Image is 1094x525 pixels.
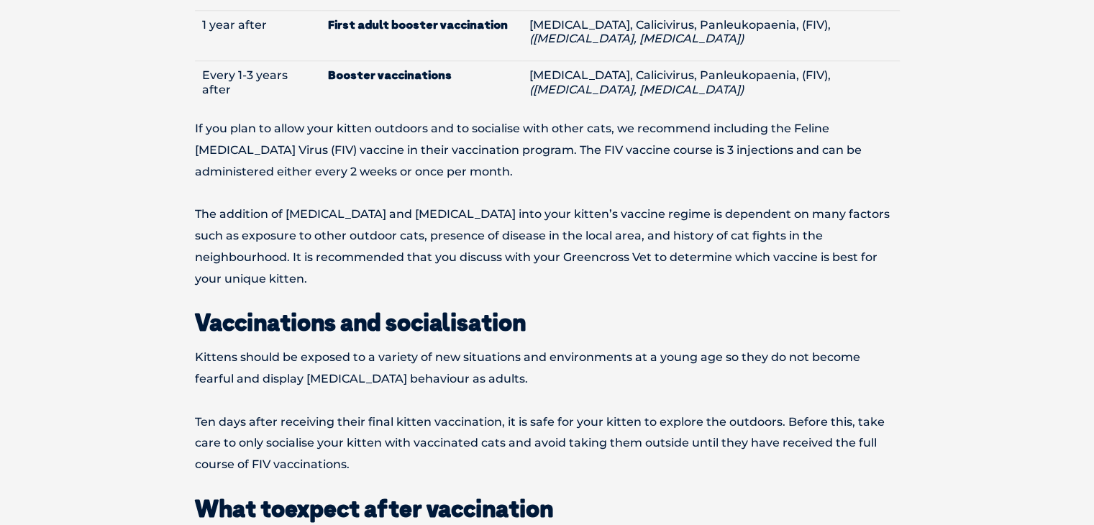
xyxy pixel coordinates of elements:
strong: expect after vaccination [285,494,553,523]
td: [MEDICAL_DATA], Calicivirus, Panleukopaenia, (FIV), [522,60,900,111]
strong: What to [195,494,285,523]
strong: First adult booster vaccination [328,18,515,32]
td: Every 1-3 years after [195,60,321,111]
td: 1 year after [195,10,321,60]
p: Ten days after receiving their final kitten vaccination, it is safe for your kitten to explore th... [195,411,900,475]
p: Kittens should be exposed to a variety of new situations and environments at a young age so they ... [195,347,900,390]
em: ([MEDICAL_DATA], [MEDICAL_DATA]) [529,83,744,96]
td: [MEDICAL_DATA], Calicivirus, Panleukopaenia, (FIV), [522,10,900,60]
strong: Booster vaccinations [328,68,515,82]
p: The addition of [MEDICAL_DATA] and [MEDICAL_DATA] into your kitten’s vaccine regime is dependent ... [195,204,900,289]
em: ([MEDICAL_DATA], [MEDICAL_DATA]) [529,32,744,45]
strong: Vaccinations and socialisation [195,308,526,337]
